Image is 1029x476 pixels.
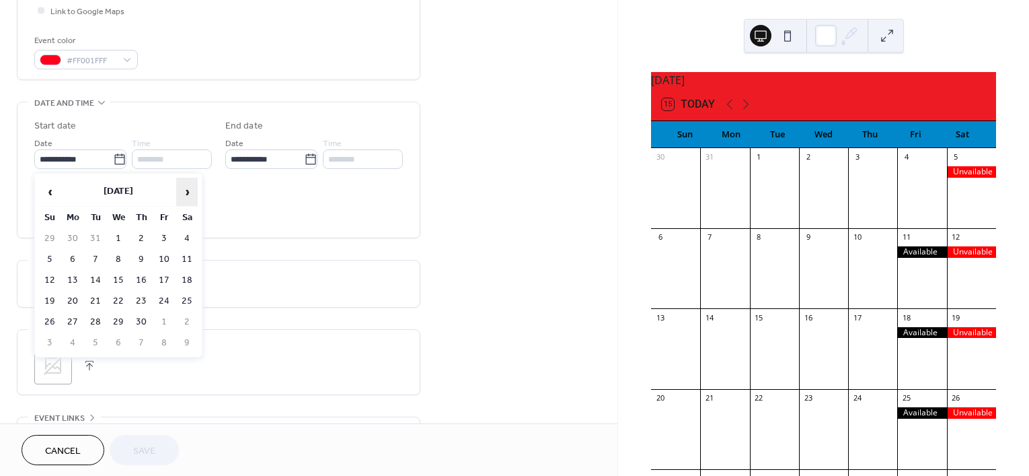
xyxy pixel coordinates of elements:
div: 10 [852,232,862,242]
td: 29 [39,229,61,248]
td: 9 [130,250,152,269]
span: Date [34,137,52,151]
td: 1 [108,229,129,248]
span: Time [323,137,342,151]
div: 5 [951,152,961,162]
div: 26 [951,393,961,403]
div: 4 [901,152,911,162]
div: [DATE] [651,72,996,88]
div: Unvailable [947,327,996,339]
td: 3 [39,333,61,353]
div: Fri [893,121,940,148]
td: 15 [108,271,129,290]
th: We [108,208,129,228]
div: Tue [754,121,800,148]
td: 24 [153,292,175,311]
td: 5 [85,333,106,353]
div: 18 [901,312,911,322]
div: 19 [951,312,961,322]
div: 20 [655,393,665,403]
th: [DATE] [62,178,175,207]
td: 21 [85,292,106,311]
div: 1 [754,152,764,162]
div: 24 [852,393,862,403]
td: 16 [130,271,152,290]
div: 7 [704,232,714,242]
td: 2 [176,312,198,332]
td: 31 [85,229,106,248]
div: 11 [901,232,911,242]
div: Available [897,327,946,339]
div: 3 [852,152,862,162]
div: 21 [704,393,714,403]
div: 13 [655,312,665,322]
div: Start date [34,119,76,133]
td: 14 [85,271,106,290]
td: 12 [39,271,61,290]
td: 25 [176,292,198,311]
div: Wed [800,121,847,148]
td: 20 [62,292,83,311]
th: Tu [85,208,106,228]
div: Sun [662,121,708,148]
div: 22 [754,393,764,403]
td: 30 [62,229,83,248]
td: 30 [130,312,152,332]
div: Unvailable [947,407,996,419]
div: 17 [852,312,862,322]
td: 10 [153,250,175,269]
div: Mon [708,121,755,148]
div: Unvailable [947,166,996,178]
th: Fr [153,208,175,228]
div: Available [897,407,946,419]
div: Sat [939,121,985,148]
th: Th [130,208,152,228]
span: Event links [34,411,85,426]
td: 8 [153,333,175,353]
td: 9 [176,333,198,353]
div: 30 [655,152,665,162]
td: 7 [130,333,152,353]
div: 2 [803,152,813,162]
td: 7 [85,250,106,269]
div: 15 [754,312,764,322]
td: 17 [153,271,175,290]
td: 29 [108,312,129,332]
div: 6 [655,232,665,242]
a: Cancel [22,435,104,465]
td: 8 [108,250,129,269]
div: ••• [17,417,420,446]
th: Sa [176,208,198,228]
span: Time [132,137,151,151]
span: Date and time [34,96,94,110]
span: › [177,178,197,205]
span: Cancel [45,444,81,458]
td: 27 [62,312,83,332]
td: 1 [153,312,175,332]
td: 6 [62,250,83,269]
div: 31 [704,152,714,162]
td: 26 [39,312,61,332]
div: Thu [847,121,893,148]
td: 6 [108,333,129,353]
td: 13 [62,271,83,290]
button: 15Today [657,95,720,114]
span: ‹ [40,178,60,205]
td: 3 [153,229,175,248]
td: 28 [85,312,106,332]
div: Unvailable [947,246,996,258]
span: Link to Google Maps [50,5,124,19]
td: 4 [62,333,83,353]
div: 25 [901,393,911,403]
td: 18 [176,271,198,290]
td: 22 [108,292,129,311]
th: Mo [62,208,83,228]
div: 9 [803,232,813,242]
span: Date [225,137,243,151]
th: Su [39,208,61,228]
div: End date [225,119,263,133]
td: 5 [39,250,61,269]
td: 11 [176,250,198,269]
td: 23 [130,292,152,311]
span: #FF001FFF [67,54,116,68]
